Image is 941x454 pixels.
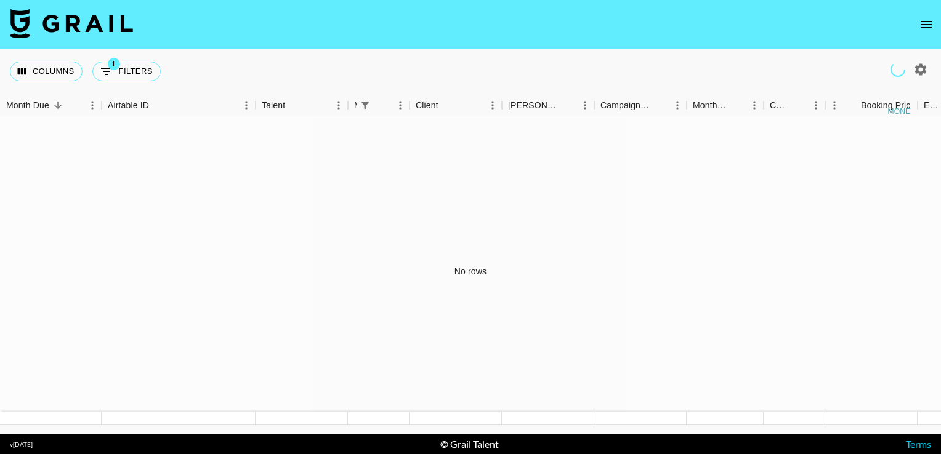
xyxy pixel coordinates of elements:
[668,96,687,114] button: Menu
[559,97,576,114] button: Sort
[10,62,83,81] button: Select columns
[348,94,410,117] div: Manager
[357,97,374,114] div: 1 active filter
[600,94,651,117] div: Campaign (Type)
[861,94,915,117] div: Booking Price
[256,94,348,117] div: Talent
[108,94,149,117] div: Airtable ID
[508,94,559,117] div: [PERSON_NAME]
[354,94,357,117] div: Manager
[102,94,256,117] div: Airtable ID
[914,12,939,37] button: open drawer
[770,94,790,117] div: Currency
[728,97,745,114] button: Sort
[844,97,861,114] button: Sort
[906,438,931,450] a: Terms
[108,58,120,70] span: 1
[888,60,908,80] span: Refreshing users, talent, clients, campaigns, managers...
[6,94,49,117] div: Month Due
[687,94,764,117] div: Month Due
[357,97,374,114] button: Show filters
[651,97,668,114] button: Sort
[10,440,33,448] div: v [DATE]
[888,108,916,115] div: money
[438,97,456,114] button: Sort
[262,94,285,117] div: Talent
[440,438,499,450] div: © Grail Talent
[790,97,807,114] button: Sort
[693,94,728,117] div: Month Due
[924,94,941,117] div: Expenses: Remove Commission?
[374,97,391,114] button: Sort
[576,96,594,114] button: Menu
[149,97,166,114] button: Sort
[745,96,764,114] button: Menu
[10,9,133,38] img: Grail Talent
[764,94,825,117] div: Currency
[83,96,102,114] button: Menu
[391,96,410,114] button: Menu
[410,94,502,117] div: Client
[483,96,502,114] button: Menu
[285,97,302,114] button: Sort
[825,96,844,114] button: Menu
[502,94,594,117] div: Booker
[807,96,825,114] button: Menu
[416,94,438,117] div: Client
[329,96,348,114] button: Menu
[49,97,67,114] button: Sort
[92,62,161,81] button: Show filters
[237,96,256,114] button: Menu
[594,94,687,117] div: Campaign (Type)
